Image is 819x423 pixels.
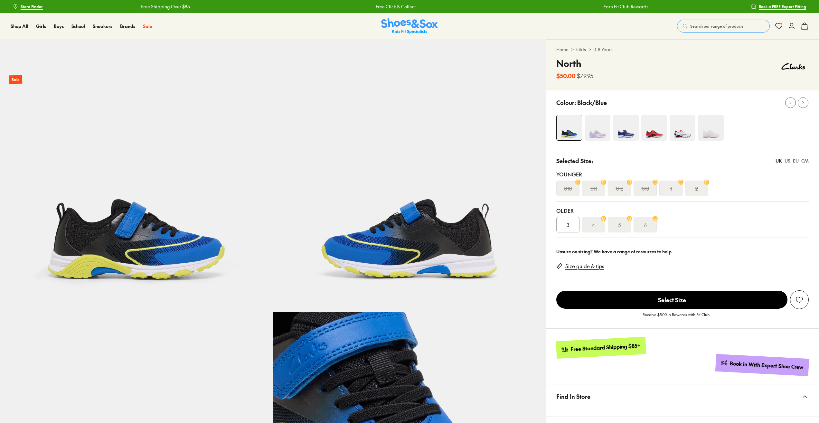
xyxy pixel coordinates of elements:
[564,184,572,192] s: 010
[11,23,28,30] a: Shop All
[93,23,112,30] a: Sneakers
[556,248,809,255] div: Unsure on sizing? We have a range of resources to help
[120,23,135,29] span: Brands
[618,221,621,229] s: 5
[670,115,695,141] img: North White/Navy/Red
[570,342,641,353] div: Free Standard Shipping $85+
[567,221,569,229] span: 3
[21,4,43,9] span: Store Finder
[793,157,799,164] div: EU
[381,18,438,34] a: Shoes & Sox
[690,23,743,29] span: Search our range of products
[119,3,168,10] a: Free Shipping Over $85
[695,184,698,192] s: 2
[616,184,623,192] s: 012
[643,312,710,323] p: Receive $5.00 in Rewards with Fit Club
[592,221,595,229] s: 4
[581,3,626,10] a: Earn Fit Club Rewards
[354,3,394,10] a: Free Click & Collect
[120,23,135,30] a: Brands
[785,157,790,164] div: US
[556,337,646,359] a: Free Standard Shipping $85+
[751,1,806,12] a: Book a FREE Expert Fitting
[9,75,22,84] p: Sale
[556,387,590,406] span: Find In Store
[381,18,438,34] img: SNS_Logo_Responsive.svg
[54,23,64,30] a: Boys
[11,23,28,29] span: Shop All
[670,184,672,192] s: 1
[556,170,809,178] div: Younger
[273,39,546,312] img: North Black/Blue
[677,20,770,33] button: Search our range of products
[715,354,809,376] a: Book in With Expert Shoe Crew
[556,291,787,309] span: Select Size
[557,115,582,140] img: North Black/Blue
[698,115,724,141] img: 4-474693_1
[143,23,152,29] span: Sale
[556,290,787,309] button: Select Size
[730,360,804,371] div: Book in With Expert Shoe Crew
[556,409,809,409] iframe: Find in Store
[801,157,809,164] div: CM
[577,98,607,107] p: Black/Blue
[778,57,809,76] img: Vendor logo
[556,46,569,53] a: Home
[565,263,604,270] a: Size guide & tips
[641,115,667,141] img: North Red/Black
[93,23,112,29] span: Sneakers
[759,4,806,9] span: Book a FREE Expert Fitting
[71,23,85,30] a: School
[585,115,610,141] img: North Lilac
[556,156,593,165] p: Selected Size:
[590,184,597,192] s: 011
[776,157,782,164] div: UK
[36,23,46,30] a: Girls
[642,184,649,192] s: 013
[13,1,43,12] a: Store Finder
[556,57,593,70] h4: North
[556,46,809,53] div: > >
[36,23,46,29] span: Girls
[594,46,613,53] a: 3-8 Years
[644,221,647,229] s: 6
[556,71,576,80] b: $50.00
[143,23,152,30] a: Sale
[71,23,85,29] span: School
[576,46,586,53] a: Girls
[54,23,64,29] span: Boys
[546,384,819,409] button: Find In Store
[556,207,809,214] div: Older
[577,71,593,80] s: $79.95
[556,98,576,107] p: Colour:
[613,115,639,141] img: North Navy/Pink
[790,290,809,309] button: Add to Wishlist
